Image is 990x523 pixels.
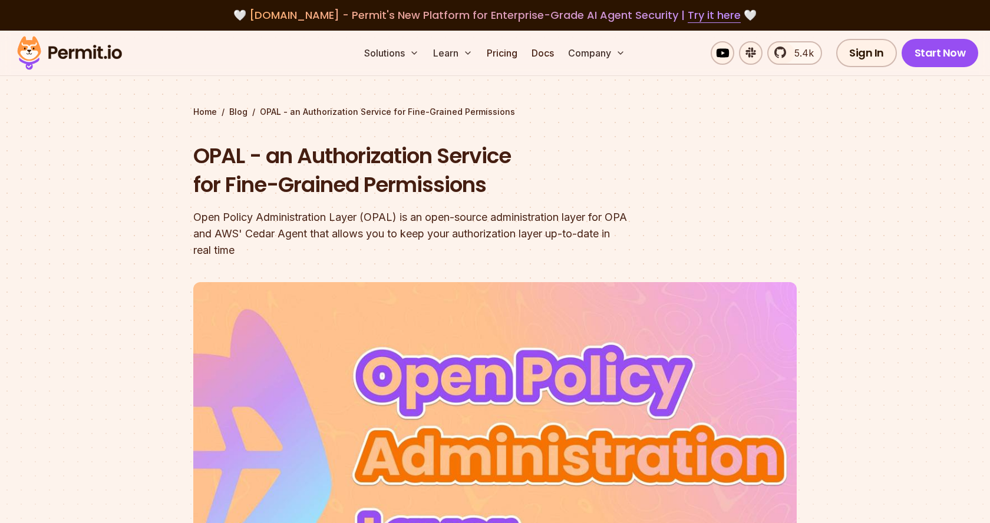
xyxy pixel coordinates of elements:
[193,141,646,200] h1: OPAL - an Authorization Service for Fine-Grained Permissions
[836,39,897,67] a: Sign In
[249,8,741,22] span: [DOMAIN_NAME] - Permit's New Platform for Enterprise-Grade AI Agent Security |
[229,106,247,118] a: Blog
[527,41,559,65] a: Docs
[193,209,646,259] div: Open Policy Administration Layer (OPAL) is an open-source administration layer for OPA and AWS' C...
[12,33,127,73] img: Permit logo
[193,106,797,118] div: / /
[193,106,217,118] a: Home
[767,41,822,65] a: 5.4k
[482,41,522,65] a: Pricing
[359,41,424,65] button: Solutions
[428,41,477,65] button: Learn
[563,41,630,65] button: Company
[902,39,979,67] a: Start Now
[28,7,962,24] div: 🤍 🤍
[688,8,741,23] a: Try it here
[787,46,814,60] span: 5.4k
